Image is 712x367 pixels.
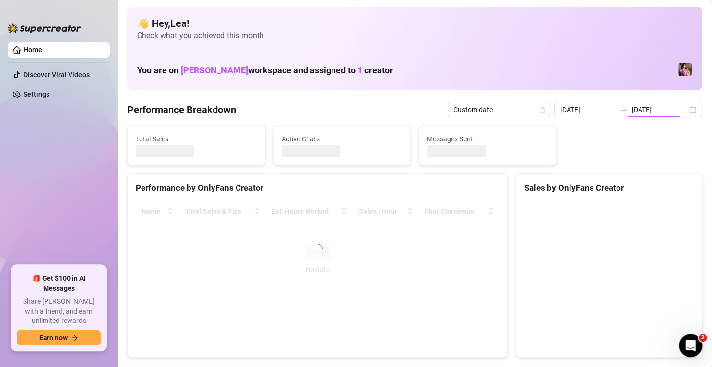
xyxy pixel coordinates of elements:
[620,106,628,114] span: to
[137,65,393,76] h1: You are on workspace and assigned to creator
[24,71,90,79] a: Discover Viral Videos
[678,63,692,76] img: Nanner
[282,134,403,144] span: Active Chats
[357,65,362,75] span: 1
[136,134,257,144] span: Total Sales
[127,103,236,116] h4: Performance Breakdown
[137,30,692,41] span: Check what you achieved this month
[632,104,688,115] input: End date
[699,334,707,342] span: 2
[679,334,702,357] iframe: Intercom live chat
[560,104,616,115] input: Start date
[181,65,248,75] span: [PERSON_NAME]
[136,182,499,195] div: Performance by OnlyFans Creator
[453,102,545,117] span: Custom date
[24,91,49,98] a: Settings
[24,46,42,54] a: Home
[524,182,694,195] div: Sales by OnlyFans Creator
[539,107,545,113] span: calendar
[137,17,692,30] h4: 👋 Hey, Lea !
[620,106,628,114] span: swap-right
[71,334,78,341] span: arrow-right
[17,330,101,345] button: Earn nowarrow-right
[427,134,548,144] span: Messages Sent
[17,297,101,326] span: Share [PERSON_NAME] with a friend, and earn unlimited rewards
[39,334,68,342] span: Earn now
[8,23,81,33] img: logo-BBDzfeDw.svg
[17,274,101,293] span: 🎁 Get $100 in AI Messages
[313,244,323,253] span: loading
